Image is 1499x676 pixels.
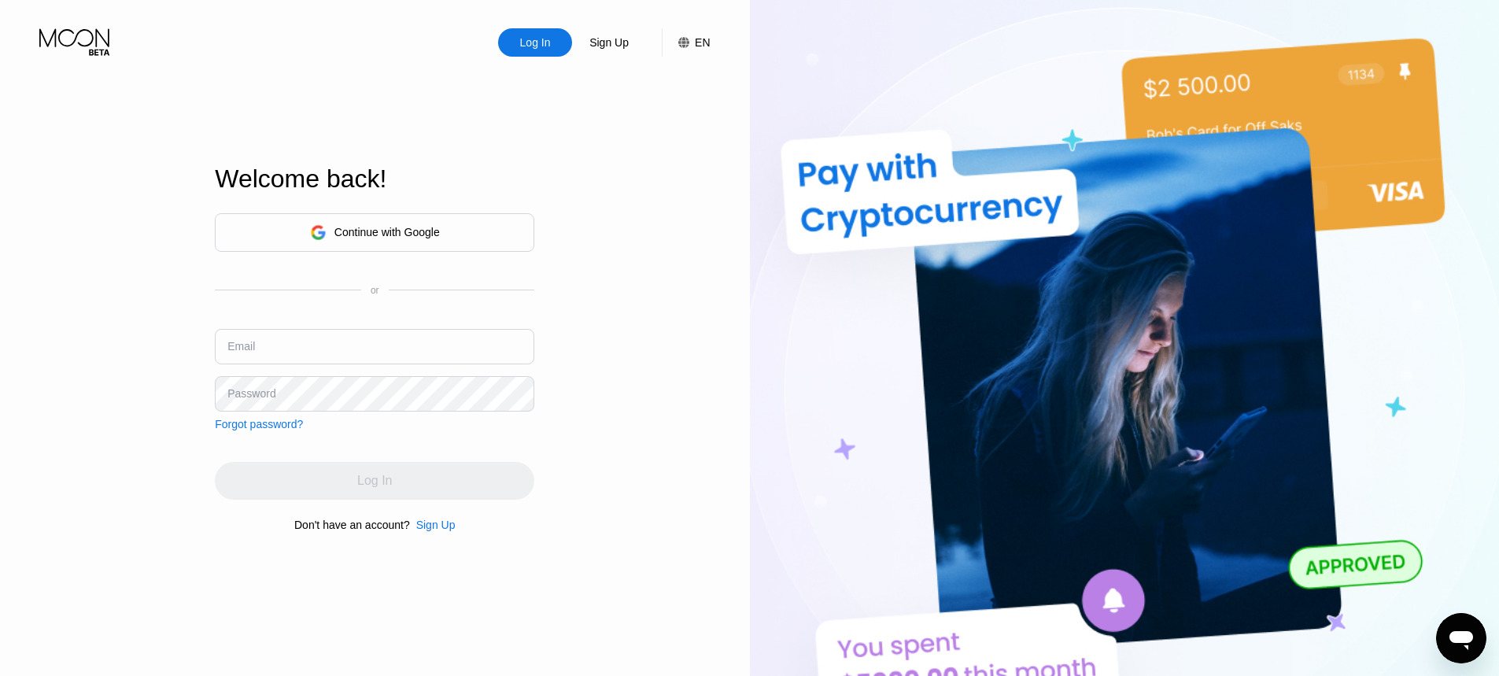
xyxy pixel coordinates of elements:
[334,226,440,238] div: Continue with Google
[695,36,710,49] div: EN
[294,519,410,531] div: Don't have an account?
[519,35,552,50] div: Log In
[227,387,275,400] div: Password
[215,213,534,252] div: Continue with Google
[371,285,379,296] div: or
[588,35,630,50] div: Sign Up
[498,28,572,57] div: Log In
[227,340,255,353] div: Email
[410,519,456,531] div: Sign Up
[215,418,303,430] div: Forgot password?
[662,28,710,57] div: EN
[215,164,534,194] div: Welcome back!
[572,28,646,57] div: Sign Up
[416,519,456,531] div: Sign Up
[1436,613,1486,663] iframe: Mesajlaşma penceresini başlatma düğmesi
